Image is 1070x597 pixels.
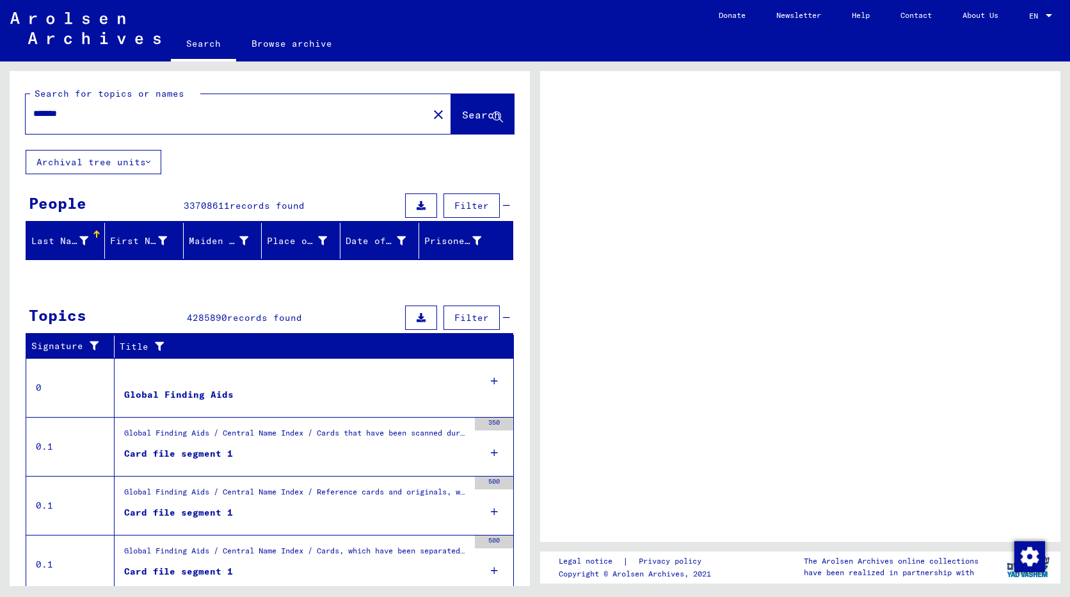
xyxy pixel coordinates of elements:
a: Privacy policy [628,555,717,568]
span: records found [227,312,302,323]
td: 0.1 [26,417,115,476]
div: | [559,555,717,568]
div: Maiden Name [189,234,249,248]
mat-header-cell: Date of Birth [340,223,419,259]
mat-header-cell: Place of Birth [262,223,340,259]
div: First Name [110,234,167,248]
img: yv_logo.png [1004,551,1052,583]
div: Global Finding Aids [124,388,234,402]
div: Title [120,340,488,354]
div: First Name [110,231,183,251]
div: People [29,192,86,215]
mat-header-cell: Last Name [26,223,105,259]
button: Clear [426,101,451,127]
mat-icon: close [431,107,446,122]
div: Prisoner # [424,234,481,248]
div: Signature [31,336,117,357]
img: Change consent [1014,541,1045,572]
button: Search [451,94,514,134]
div: 500 [475,536,513,548]
div: Maiden Name [189,231,265,251]
span: Filter [454,312,489,323]
p: Copyright © Arolsen Archives, 2021 [559,568,717,580]
span: 4285890 [187,312,227,323]
mat-header-cell: Maiden Name [184,223,262,259]
div: 350 [475,418,513,430]
span: 33708611 [184,200,230,211]
div: Signature [31,339,104,353]
div: Place of Birth [267,231,343,251]
button: Filter [443,193,500,218]
div: Global Finding Aids / Central Name Index / Cards that have been scanned during first sequential m... [124,427,468,445]
div: Place of Birth [267,234,327,248]
p: The Arolsen Archives online collections [804,555,978,567]
mat-label: Search for topics or names [35,88,184,99]
button: Archival tree units [26,150,161,174]
span: EN [1029,12,1043,20]
a: Browse archive [236,28,347,59]
div: Card file segment 1 [124,565,233,578]
div: Card file segment 1 [124,447,233,461]
mat-header-cell: Prisoner # [419,223,513,259]
span: Search [462,108,500,121]
div: Global Finding Aids / Central Name Index / Reference cards and originals, which have been discove... [124,486,468,504]
div: Title [120,336,501,357]
div: Date of Birth [346,234,406,248]
span: Filter [454,200,489,211]
td: 0.1 [26,535,115,594]
div: Date of Birth [346,231,422,251]
button: Filter [443,306,500,330]
mat-header-cell: First Name [105,223,184,259]
div: Global Finding Aids / Central Name Index / Cards, which have been separated just before or during... [124,545,468,563]
div: Topics [29,304,86,327]
div: Card file segment 1 [124,506,233,519]
p: have been realized in partnership with [804,567,978,578]
div: Prisoner # [424,231,497,251]
div: 500 [475,477,513,489]
div: Last Name [31,231,104,251]
span: records found [230,200,305,211]
td: 0 [26,358,115,417]
div: Last Name [31,234,88,248]
a: Legal notice [559,555,623,568]
img: Arolsen_neg.svg [10,12,161,44]
a: Search [171,28,236,61]
td: 0.1 [26,476,115,535]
